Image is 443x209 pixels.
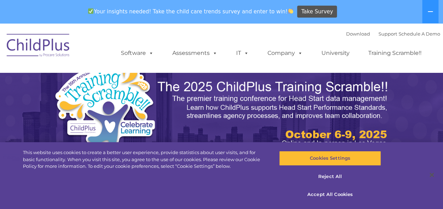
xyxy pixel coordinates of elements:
[114,46,161,60] a: Software
[399,31,440,37] a: Schedule A Demo
[88,8,93,14] img: ✅
[279,169,381,184] button: Reject All
[288,8,293,14] img: 👏
[260,46,310,60] a: Company
[98,75,128,81] span: Phone number
[361,46,429,60] a: Training Scramble!!
[379,31,397,37] a: Support
[23,149,266,170] div: This website uses cookies to create a better user experience, provide statistics about user visit...
[85,5,296,18] span: Your insights needed! Take the child care trends survey and enter to win!
[98,46,119,52] span: Last name
[165,46,224,60] a: Assessments
[346,31,370,37] a: Download
[424,167,439,183] button: Close
[279,187,381,202] button: Accept All Cookies
[346,31,440,37] font: |
[301,6,333,18] span: Take Survey
[3,29,74,64] img: ChildPlus by Procare Solutions
[297,6,337,18] a: Take Survey
[229,46,256,60] a: IT
[314,46,357,60] a: University
[279,151,381,166] button: Cookies Settings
